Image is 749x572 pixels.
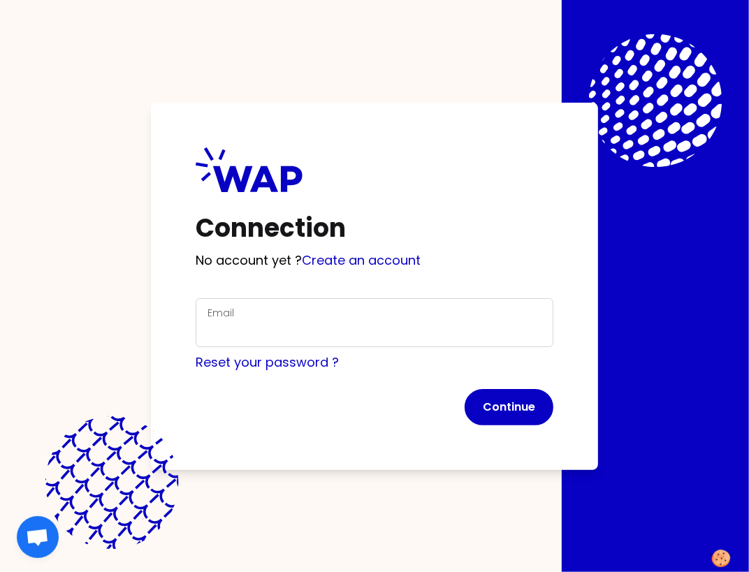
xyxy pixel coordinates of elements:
h1: Connection [196,214,553,242]
a: Reset your password ? [196,353,339,371]
button: Continue [465,389,553,425]
a: Ouvrir le chat [17,516,59,558]
a: Create an account [302,251,421,269]
p: No account yet ? [196,251,553,270]
label: Email [208,306,234,320]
